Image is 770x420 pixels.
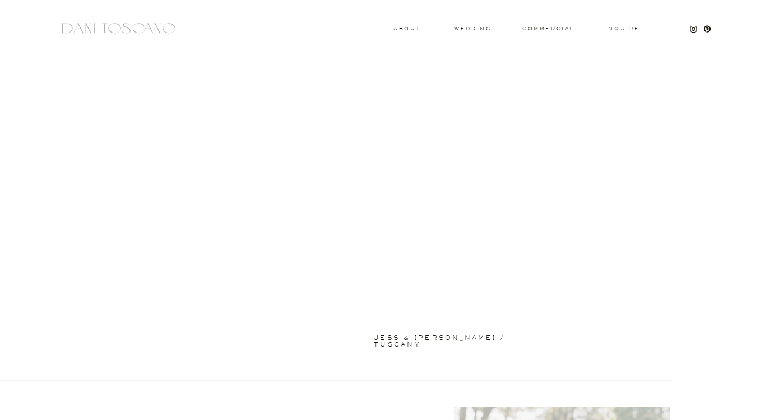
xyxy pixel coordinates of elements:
[454,26,491,30] a: wedding
[393,26,418,30] a: About
[522,26,574,31] a: commercial
[605,26,641,32] a: Inquire
[374,335,549,339] a: jess & [PERSON_NAME] / tuscany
